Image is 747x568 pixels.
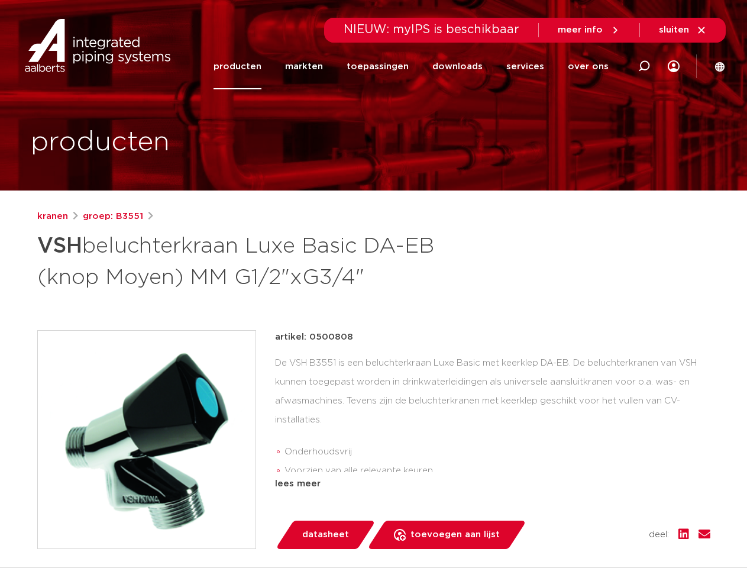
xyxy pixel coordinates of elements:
[285,44,323,89] a: markten
[284,461,710,480] li: Voorzien van alle relevante keuren
[284,443,710,461] li: Onderhoudsvrij
[37,209,68,224] a: kranen
[214,44,609,89] nav: Menu
[275,354,710,472] div: De VSH B3551 is een beluchterkraan Luxe Basic met keerklep DA-EB. De beluchterkranen van VSH kunn...
[83,209,143,224] a: groep: B3551
[214,44,261,89] a: producten
[659,25,689,34] span: sluiten
[275,477,710,491] div: lees meer
[558,25,620,35] a: meer info
[31,124,170,162] h1: producten
[347,44,409,89] a: toepassingen
[275,330,353,344] p: artikel: 0500808
[38,331,256,548] img: Product Image for VSH beluchterkraan Luxe Basic DA-EB (knop Moyen) MM G1/2"xG3/4"
[659,25,707,35] a: sluiten
[344,24,519,35] span: NIEUW: myIPS is beschikbaar
[432,44,483,89] a: downloads
[568,44,609,89] a: over ons
[275,521,376,549] a: datasheet
[506,44,544,89] a: services
[649,528,669,542] span: deel:
[302,525,349,544] span: datasheet
[37,228,481,292] h1: beluchterkraan Luxe Basic DA-EB (knop Moyen) MM G1/2"xG3/4"
[410,525,500,544] span: toevoegen aan lijst
[558,25,603,34] span: meer info
[37,235,82,257] strong: VSH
